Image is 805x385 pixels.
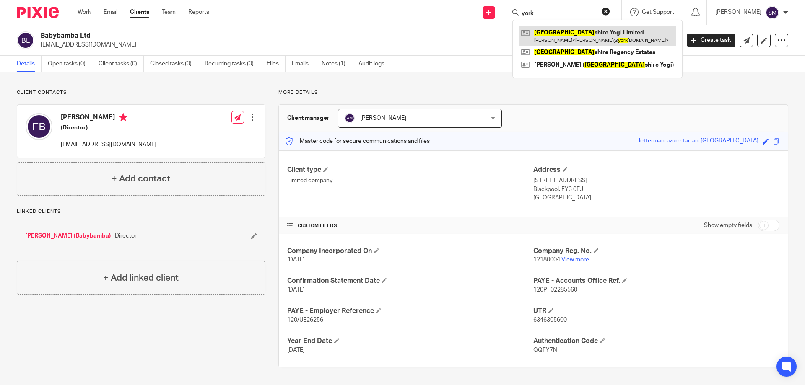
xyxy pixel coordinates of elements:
a: Notes (1) [322,56,352,72]
h3: Client manager [287,114,330,122]
h4: Client type [287,165,533,174]
a: Reports [188,8,209,16]
img: svg%3E [766,6,779,19]
p: Master code for secure communications and files [285,137,430,145]
p: [STREET_ADDRESS] [533,176,779,185]
div: letterman-azure-tartan-[GEOGRAPHIC_DATA] [639,137,758,146]
a: Audit logs [358,56,391,72]
span: QQFY7N [533,347,557,353]
span: 120PF02285560 [533,287,577,293]
i: Primary [119,113,127,121]
span: 12180004 [533,257,560,263]
p: Limited company [287,176,533,185]
span: [PERSON_NAME] [360,115,406,121]
p: Client contacts [17,89,265,96]
a: Clients [130,8,149,16]
h4: Company Reg. No. [533,247,779,256]
h4: + Add linked client [103,271,179,284]
a: Work [78,8,91,16]
a: View more [561,257,589,263]
p: [EMAIL_ADDRESS][DOMAIN_NAME] [61,140,156,149]
h4: Authentication Code [533,337,779,346]
span: 6346305600 [533,317,567,323]
h4: CUSTOM FIELDS [287,222,533,229]
a: Recurring tasks (0) [205,56,260,72]
span: [DATE] [287,257,305,263]
h4: Confirmation Statement Date [287,276,533,285]
span: 120/UE26256 [287,317,323,323]
h4: UTR [533,307,779,315]
p: Linked clients [17,208,265,215]
span: Director [115,232,137,240]
a: Details [17,56,42,72]
input: Search [521,10,596,18]
h4: Address [533,165,779,174]
h4: Year End Date [287,337,533,346]
a: Team [162,8,176,16]
h4: PAYE - Employer Reference [287,307,533,315]
img: svg%3E [26,113,52,140]
span: [DATE] [287,287,305,293]
a: Open tasks (0) [48,56,92,72]
p: [PERSON_NAME] [715,8,761,16]
p: More details [278,89,788,96]
a: Client tasks (0) [99,56,144,72]
a: Email [104,8,117,16]
h4: Company Incorporated On [287,247,533,256]
label: Show empty fields [704,221,752,230]
img: Pixie [17,7,59,18]
p: [GEOGRAPHIC_DATA] [533,194,779,202]
img: svg%3E [345,113,355,123]
a: Create task [687,34,735,47]
a: Files [267,56,286,72]
span: Get Support [642,9,674,15]
a: [PERSON_NAME] (Babybamba) [25,232,111,240]
a: Emails [292,56,315,72]
h2: Babybamba Ltd [41,31,548,40]
h4: + Add contact [112,172,170,185]
img: svg%3E [17,31,34,49]
button: Clear [602,7,610,16]
h4: [PERSON_NAME] [61,113,156,124]
h4: PAYE - Accounts Office Ref. [533,276,779,285]
span: [DATE] [287,347,305,353]
a: Closed tasks (0) [150,56,198,72]
h5: (Director) [61,124,156,132]
p: [EMAIL_ADDRESS][DOMAIN_NAME] [41,41,674,49]
p: Blackpool, FY3 0EJ [533,185,779,194]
